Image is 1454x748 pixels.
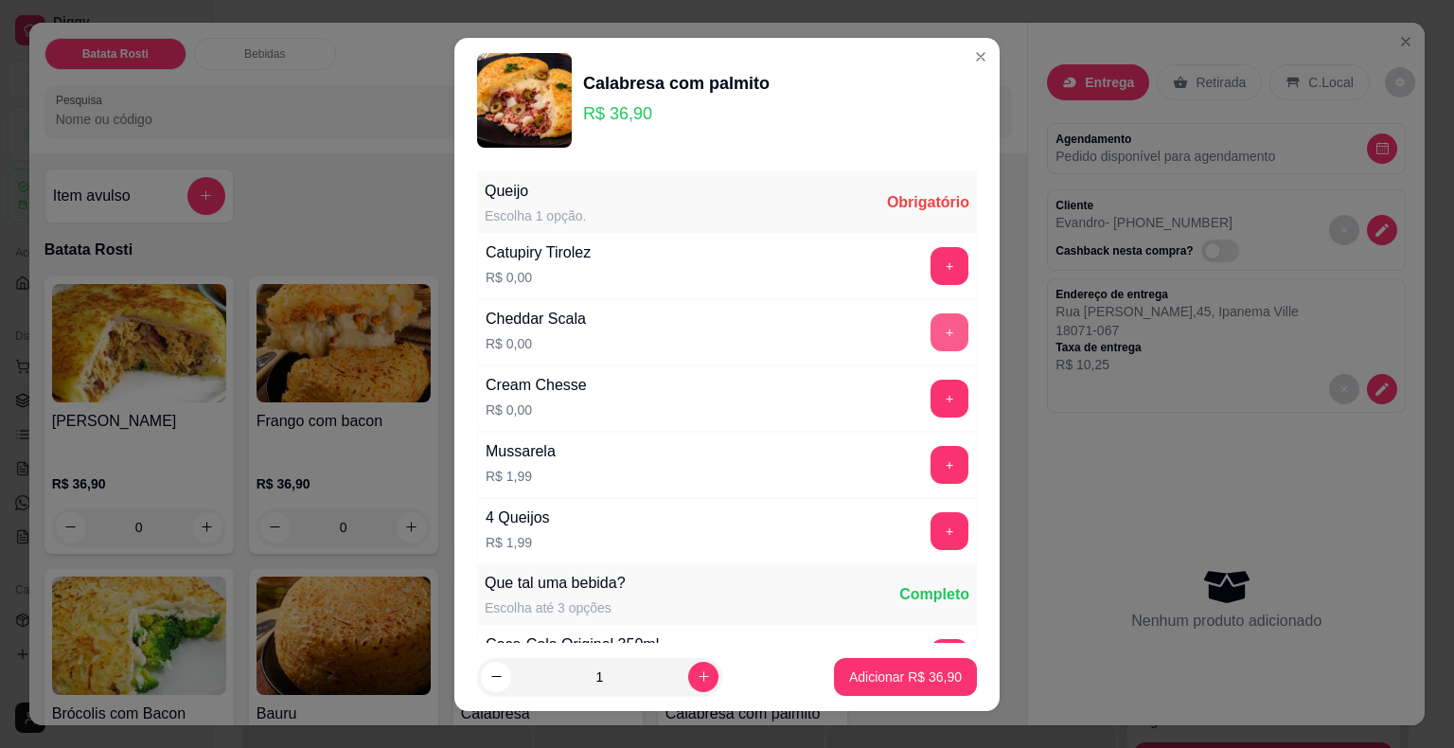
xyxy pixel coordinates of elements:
button: Adicionar R$ 36,90 [834,658,977,696]
div: Catupiry Tirolez [486,241,591,264]
div: Cheddar Scala [486,308,586,330]
div: Cream Chesse [486,374,587,397]
button: add [931,446,968,484]
button: add [931,247,968,285]
button: increase-product-quantity [688,662,718,692]
div: Calabresa com palmito [583,70,770,97]
p: R$ 0,00 [486,334,586,353]
div: Mussarela [486,440,556,463]
p: R$ 1,99 [486,467,556,486]
div: Escolha 1 opção. [485,206,586,225]
button: decrease-product-quantity [481,662,511,692]
img: product-image [477,53,572,148]
p: R$ 36,90 [583,100,770,127]
div: Coca-Cola Original 350ml [486,633,659,656]
div: Escolha até 3 opções [485,598,626,617]
div: Obrigatório [887,191,969,214]
p: Adicionar R$ 36,90 [849,668,962,686]
button: add [931,380,968,418]
p: R$ 0,00 [486,401,587,419]
div: Completo [899,583,969,606]
button: add [931,313,968,351]
p: R$ 0,00 [486,268,591,287]
div: Queijo [485,180,586,203]
p: R$ 1,99 [486,533,550,552]
button: Close [966,42,996,72]
div: Que tal uma bebida? [485,572,626,595]
button: add [931,639,968,677]
button: add [931,512,968,550]
div: 4 Queijos [486,507,550,529]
